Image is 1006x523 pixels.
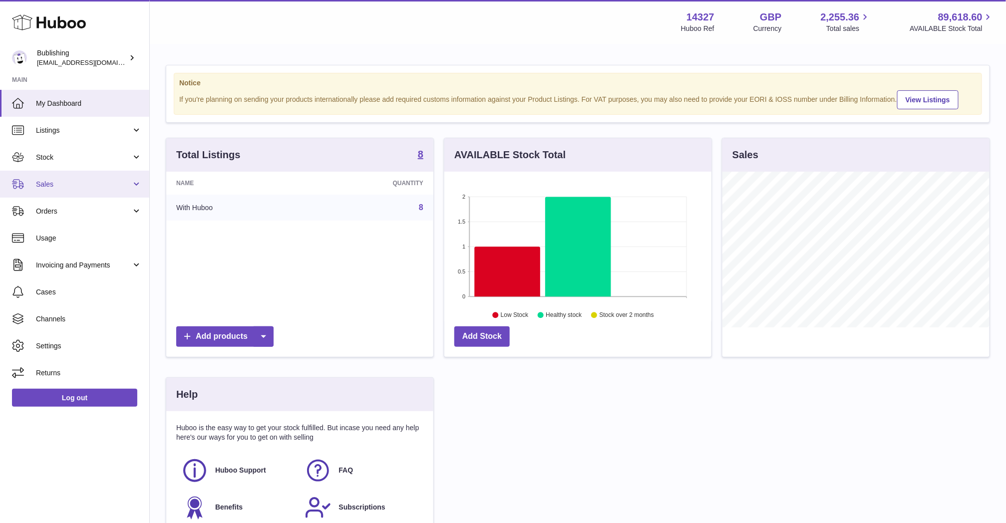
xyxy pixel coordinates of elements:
strong: Notice [179,78,977,88]
div: Huboo Ref [681,24,714,33]
span: Stock [36,153,131,162]
span: Cases [36,287,142,297]
span: 89,618.60 [938,10,983,24]
h3: Total Listings [176,148,241,162]
span: 2,255.36 [821,10,860,24]
span: Settings [36,341,142,351]
span: Channels [36,314,142,324]
span: Listings [36,126,131,135]
h3: Help [176,388,198,401]
text: Low Stock [501,312,529,319]
span: Total sales [826,24,871,33]
a: 2,255.36 Total sales [821,10,871,33]
th: Quantity [307,172,433,195]
span: Orders [36,207,131,216]
span: My Dashboard [36,99,142,108]
div: Bublishing [37,48,127,67]
text: 1.5 [458,219,465,225]
img: maricar@bublishing.com [12,50,27,65]
span: AVAILABLE Stock Total [910,24,994,33]
strong: 8 [418,149,423,159]
a: Benefits [181,494,295,521]
a: Huboo Support [181,457,295,484]
span: Usage [36,234,142,243]
text: Stock over 2 months [599,312,654,319]
a: 89,618.60 AVAILABLE Stock Total [910,10,994,33]
text: 0.5 [458,268,465,274]
a: Log out [12,389,137,407]
a: 8 [418,149,423,161]
strong: GBP [760,10,781,24]
td: With Huboo [166,195,307,221]
a: 8 [419,203,423,212]
a: View Listings [897,90,959,109]
div: If you're planning on sending your products internationally please add required customs informati... [179,89,977,109]
span: Returns [36,368,142,378]
span: Benefits [215,503,243,512]
text: 2 [462,194,465,200]
span: Subscriptions [338,503,385,512]
strong: 14327 [686,10,714,24]
span: Invoicing and Payments [36,261,131,270]
div: Currency [753,24,782,33]
span: [EMAIL_ADDRESS][DOMAIN_NAME] [37,58,147,66]
p: Huboo is the easy way to get your stock fulfilled. But incase you need any help here's our ways f... [176,423,423,442]
span: Sales [36,180,131,189]
span: FAQ [338,466,353,475]
a: FAQ [305,457,418,484]
text: 1 [462,244,465,250]
a: Add products [176,326,274,347]
h3: AVAILABLE Stock Total [454,148,566,162]
span: Huboo Support [215,466,266,475]
text: Healthy stock [546,312,582,319]
text: 0 [462,293,465,299]
th: Name [166,172,307,195]
h3: Sales [732,148,758,162]
a: Subscriptions [305,494,418,521]
a: Add Stock [454,326,510,347]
